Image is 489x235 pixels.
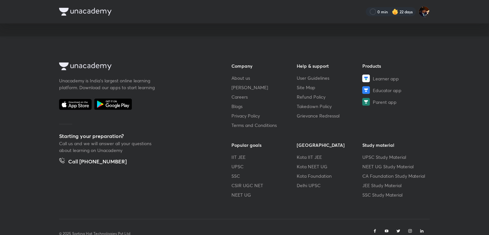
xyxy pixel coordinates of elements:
[59,8,112,16] img: Company Logo
[231,103,297,110] a: Blogs
[231,163,297,170] a: UPSC
[362,163,428,170] a: NEET UG Study Material
[231,84,297,91] a: [PERSON_NAME]
[297,103,363,110] a: Takedown Policy
[362,75,370,82] img: Learner app
[297,93,363,100] a: Refund Policy
[59,62,112,70] img: Company Logo
[362,154,428,160] a: UPSC Study Material
[362,62,428,69] h6: Products
[59,62,211,72] a: Company Logo
[231,75,297,81] a: About us
[392,8,399,15] img: streak
[297,62,363,69] h6: Help & support
[373,99,397,105] span: Parent app
[362,86,428,94] a: Educator app
[59,158,127,167] a: Call [PHONE_NUMBER]
[59,77,157,91] p: Unacademy is India’s largest online learning platform. Download our apps to start learning
[297,142,363,148] h6: [GEOGRAPHIC_DATA]
[59,132,211,140] h5: Starting your preparation?
[373,75,399,82] span: Learner app
[362,142,428,148] h6: Study material
[297,173,363,179] a: Kota Foundation
[362,86,370,94] img: Educator app
[231,191,297,198] a: NEET UG
[297,84,363,91] a: Site Map
[231,122,297,129] a: Terms and Conditions
[231,112,297,119] a: Privacy Policy
[297,154,363,160] a: Kota IIT JEE
[231,154,297,160] a: IIT JEE
[362,98,370,106] img: Parent app
[362,191,428,198] a: SSC Study Material
[231,182,297,189] a: CSIR UGC NET
[362,173,428,179] a: CA Foundation Study Material
[297,75,363,81] a: User Guidelines
[419,6,430,17] img: Asmeet Gupta
[231,93,248,100] span: Careers
[362,98,428,106] a: Parent app
[68,158,127,167] h5: Call [PHONE_NUMBER]
[231,142,297,148] h6: Popular goals
[59,140,157,154] p: Call us and we will answer all your questions about learning on Unacademy
[231,93,297,100] a: Careers
[297,112,363,119] a: Grievance Redressal
[231,62,297,69] h6: Company
[297,163,363,170] a: Kota NEET UG
[362,182,428,189] a: JEE Study Material
[231,173,297,179] a: SSC
[373,87,402,94] span: Educator app
[362,75,428,82] a: Learner app
[297,182,363,189] a: Delhi UPSC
